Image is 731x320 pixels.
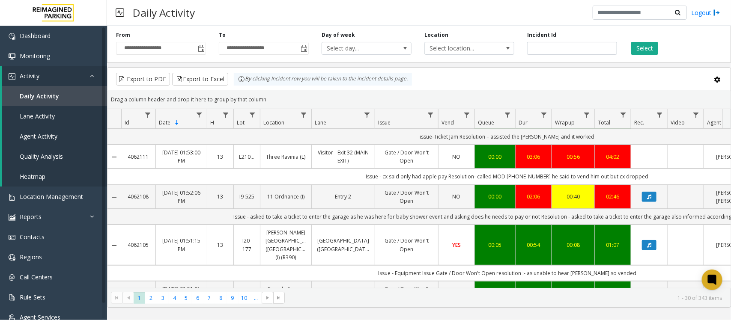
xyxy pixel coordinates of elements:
label: To [219,31,226,39]
img: 'icon' [9,214,15,221]
div: Drag a column header and drop it here to group by that column [107,92,731,107]
span: Location Management [20,193,83,201]
a: [GEOGRAPHIC_DATA] ([GEOGRAPHIC_DATA]) [317,237,370,253]
label: Location [424,31,448,39]
span: Page 1 [134,292,145,304]
span: Page 10 [239,292,250,304]
img: 'icon' [9,234,15,241]
a: Total Filter Menu [618,109,629,121]
a: Three Ravinia (L) [266,153,306,161]
div: 00:40 [557,193,589,201]
a: 04:02 [600,153,626,161]
a: Logout [691,8,720,17]
span: Rec. [634,119,644,126]
button: Select [631,42,658,55]
a: [DATE] 01:51:01 PM [161,285,202,301]
span: Activity [20,72,39,80]
a: Queue Filter Menu [502,109,513,121]
a: L21059300 [239,153,255,161]
div: 00:56 [557,153,589,161]
span: Agent [707,119,721,126]
img: 'icon' [9,254,15,261]
span: Location [263,119,284,126]
a: Collapse Details [107,242,121,249]
a: 4062111 [126,153,150,161]
a: YES [444,241,469,249]
a: H Filter Menu [220,109,232,121]
a: Collapse Details [107,154,121,160]
span: Page 3 [157,292,169,304]
a: Activity [2,66,107,86]
img: infoIcon.svg [238,76,245,83]
div: Data table [107,109,731,288]
span: Go to the next page [264,294,271,301]
a: 13 [212,153,228,161]
div: By clicking Incident row you will be taken to the incident details page. [234,73,412,86]
span: Page 5 [180,292,192,304]
button: Export to PDF [116,73,170,86]
a: Location Filter Menu [298,109,310,121]
img: 'icon' [9,53,15,60]
a: Issue Filter Menu [425,109,436,121]
span: Contacts [20,233,45,241]
span: Video [671,119,685,126]
span: Page 9 [227,292,238,304]
img: 'icon' [9,194,15,201]
a: Gate / Door Won't Open [380,237,433,253]
a: Entry 2 [317,193,370,201]
span: YES [452,241,461,249]
span: Quality Analysis [20,152,63,160]
a: Gate / Door Won't Open [380,189,433,205]
span: NO [453,193,461,200]
div: 00:08 [557,241,589,249]
label: Day of week [322,31,355,39]
a: 02:46 [600,193,626,201]
a: Video Filter Menu [690,109,702,121]
a: Daily Activity [2,86,107,106]
span: Id [125,119,129,126]
span: Page 2 [145,292,157,304]
span: NO [453,153,461,160]
a: Canada Square (I) [266,285,306,301]
span: Regions [20,253,42,261]
span: Call Centers [20,273,53,281]
span: Lane Activity [20,112,55,120]
a: Quality Analysis [2,146,107,166]
a: Lane Filter Menu [361,109,373,121]
span: Page 4 [169,292,180,304]
img: 'icon' [9,33,15,40]
a: 01:07 [600,241,626,249]
span: Select location... [425,42,496,54]
a: 4062108 [126,193,150,201]
a: I20-177 [239,237,255,253]
span: Total [598,119,610,126]
span: Vend [442,119,454,126]
a: Dur Filter Menu [538,109,550,121]
div: 00:00 [480,153,510,161]
span: Dur [519,119,528,126]
a: 03:06 [521,153,546,161]
a: [DATE] 01:51:15 PM [161,237,202,253]
a: 02:06 [521,193,546,201]
a: Heatmap [2,166,107,187]
a: 00:05 [480,241,510,249]
a: Agent Activity [2,126,107,146]
label: From [116,31,130,39]
a: Rec. Filter Menu [654,109,665,121]
span: Heatmap [20,172,45,181]
button: Export to Excel [172,73,228,86]
img: 'icon' [9,274,15,281]
a: 13 [212,193,228,201]
span: Date [159,119,170,126]
a: Visitor - Exit 32 (MAIN EXIT) [317,148,370,165]
span: Monitoring [20,52,50,60]
a: NO [444,193,469,201]
kendo-pager-info: 1 - 30 of 343 items [290,294,722,302]
img: pageIcon [116,2,124,23]
span: Dashboard [20,32,51,40]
